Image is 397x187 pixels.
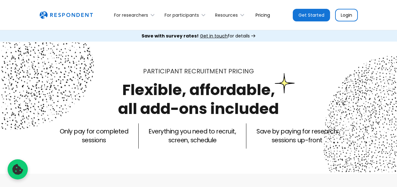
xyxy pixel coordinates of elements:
div: For participants [165,12,199,18]
div: For researchers [111,8,161,22]
a: home [39,11,93,19]
span: Participant recruitment [143,67,227,76]
span: PRICING [228,67,254,76]
strong: Save with survey rates! [141,33,199,39]
img: Untitled UI logotext [39,11,93,19]
p: Everything you need to recruit, screen, schedule [149,127,236,145]
div: for details [141,33,250,39]
h1: Flexible, affordable, all add-ons included [118,79,279,119]
a: Get Started [293,9,330,21]
span: Get in touch [200,33,228,39]
div: Resources [212,8,250,22]
div: Resources [215,12,238,18]
div: For participants [161,8,211,22]
a: Login [335,9,358,21]
div: For researchers [114,12,148,18]
a: Pricing [250,8,275,22]
p: Save by paying for research sessions up-front [256,127,337,145]
p: Only pay for completed sessions [60,127,128,145]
